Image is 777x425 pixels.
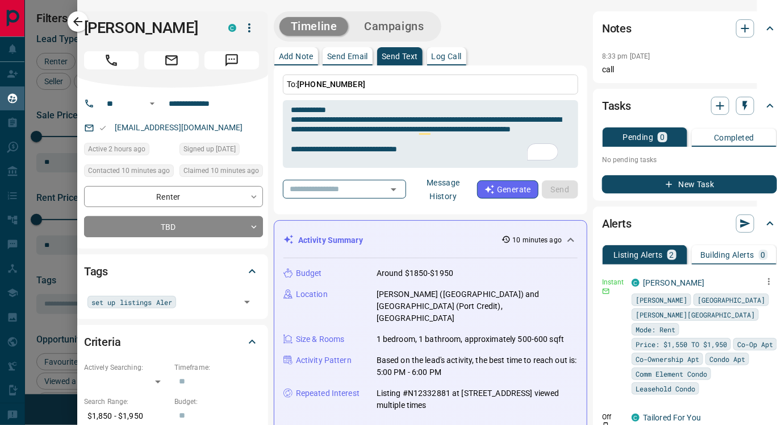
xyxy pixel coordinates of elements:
[179,164,263,180] div: Fri Sep 12 2025
[632,414,640,422] div: condos.ca
[477,180,538,199] button: Generate
[84,216,263,237] div: TBD
[636,383,695,394] span: Leasehold Condo
[183,143,236,155] span: Signed up [DATE]
[660,133,665,141] p: 0
[602,412,625,422] p: Off
[283,75,578,94] p: To:
[279,17,349,36] button: Timeline
[602,97,631,115] h2: Tasks
[382,52,418,60] p: Send Text
[279,52,314,60] p: Add Note
[602,151,777,168] p: No pending tasks
[410,174,477,205] button: Message History
[602,52,650,60] p: 8:33 pm [DATE]
[386,181,402,197] button: Open
[204,51,259,69] span: Message
[84,328,259,356] div: Criteria
[99,124,107,132] svg: Email Valid
[602,175,777,193] button: New Task
[353,17,435,36] button: Campaigns
[297,80,365,89] span: [PHONE_NUMBER]
[377,354,578,378] p: Based on the lead's activity, the best time to reach out is: 5:00 PM - 6:00 PM
[298,234,363,246] p: Activity Summary
[145,97,159,110] button: Open
[84,258,259,285] div: Tags
[377,333,564,345] p: 1 bedroom, 1 bathroom, approximately 500-600 sqft
[643,413,701,422] a: Tailored For You
[636,368,707,379] span: Comm Element Condo
[636,309,755,320] span: [PERSON_NAME][GEOGRAPHIC_DATA]
[296,333,345,345] p: Size & Rooms
[513,235,562,245] p: 10 minutes ago
[632,279,640,287] div: condos.ca
[84,397,169,407] p: Search Range:
[377,387,578,411] p: Listing #N12332881 at [STREET_ADDRESS] viewed multiple times
[697,294,765,306] span: [GEOGRAPHIC_DATA]
[602,214,632,233] h2: Alerts
[296,387,360,399] p: Repeated Interest
[623,133,654,141] p: Pending
[714,134,754,142] p: Completed
[84,164,174,180] div: Fri Sep 12 2025
[115,123,243,132] a: [EMAIL_ADDRESS][DOMAIN_NAME]
[228,24,236,32] div: condos.ca
[432,52,462,60] p: Log Call
[613,251,663,259] p: Listing Alerts
[283,230,578,251] div: Activity Summary10 minutes ago
[636,324,675,335] span: Mode: Rent
[84,262,108,280] h2: Tags
[636,294,687,306] span: [PERSON_NAME]
[602,64,777,76] p: call
[377,267,453,279] p: Around $1850-$1950
[91,296,172,308] span: set up listings Aler
[636,353,699,365] span: Co-Ownership Apt
[88,165,170,176] span: Contacted 10 minutes ago
[709,353,745,365] span: Condo Apt
[670,251,674,259] p: 2
[643,278,705,287] a: [PERSON_NAME]
[377,288,578,324] p: [PERSON_NAME] ([GEOGRAPHIC_DATA]) and [GEOGRAPHIC_DATA] (Port Credit), [GEOGRAPHIC_DATA]
[636,339,727,350] span: Price: $1,550 TO $1,950
[737,339,773,350] span: Co-Op Apt
[602,210,777,237] div: Alerts
[84,143,174,159] div: Fri Sep 12 2025
[174,362,259,373] p: Timeframe:
[144,51,199,69] span: Email
[88,143,145,155] span: Active 2 hours ago
[84,51,139,69] span: Call
[183,165,259,176] span: Claimed 10 minutes ago
[700,251,754,259] p: Building Alerts
[296,354,352,366] p: Activity Pattern
[602,92,777,119] div: Tasks
[84,333,121,351] h2: Criteria
[174,397,259,407] p: Budget:
[602,277,625,287] p: Instant
[296,288,328,300] p: Location
[602,19,632,38] h2: Notes
[179,143,263,159] div: Mon Aug 11 2025
[239,294,255,310] button: Open
[602,287,610,295] svg: Email
[84,362,169,373] p: Actively Searching:
[602,15,777,42] div: Notes
[761,251,766,259] p: 0
[84,186,263,207] div: Renter
[291,105,570,163] textarea: To enrich screen reader interactions, please activate Accessibility in Grammarly extension settings
[327,52,368,60] p: Send Email
[84,19,211,37] h1: [PERSON_NAME]
[296,267,322,279] p: Budget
